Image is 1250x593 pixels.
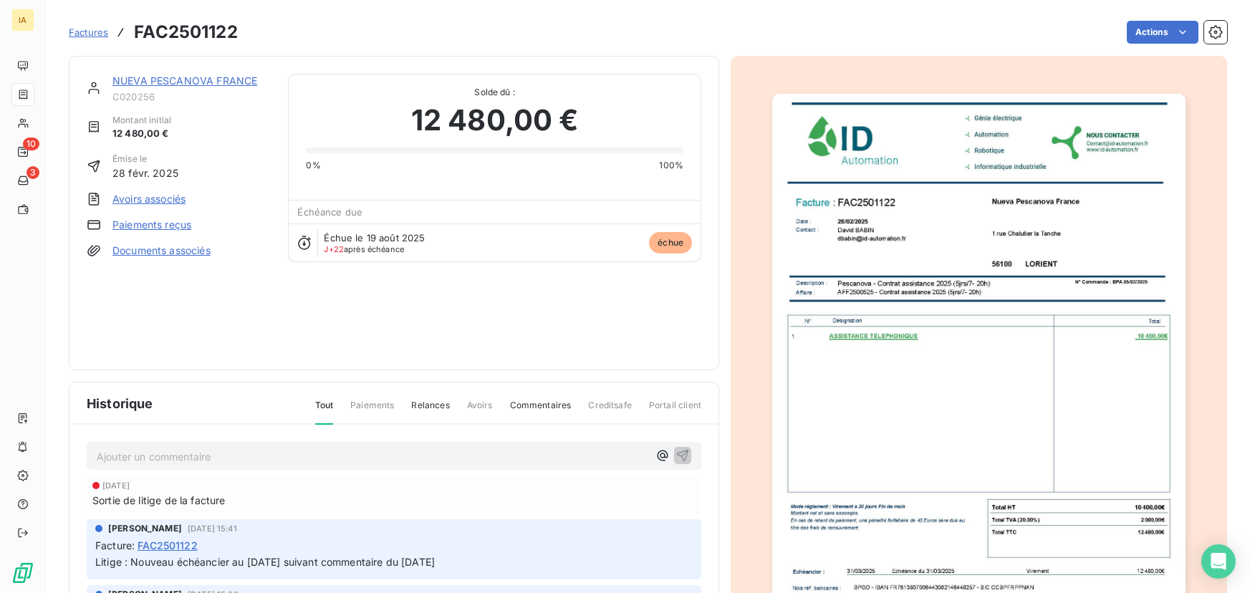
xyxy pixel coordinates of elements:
span: Tout [315,399,334,425]
div: IA [11,9,34,32]
span: 100% [659,159,683,172]
button: Actions [1127,21,1198,44]
span: échue [649,232,692,254]
span: [DATE] [102,481,130,490]
span: Historique [87,394,153,413]
span: 3 [27,166,39,179]
span: Paiements [350,399,394,423]
span: Avoirs [467,399,493,423]
span: 0% [306,159,320,172]
span: Portail client [649,399,701,423]
span: Relances [411,399,449,423]
span: FAC2501122 [138,538,198,553]
span: Sortie de litige de la facture [92,493,226,508]
span: 12 480,00 € [411,99,579,142]
a: Avoirs associés [112,192,186,206]
span: Échéance due [297,206,362,218]
span: Commentaires [510,399,572,423]
span: Montant initial [112,114,171,127]
span: J+22 [324,244,344,254]
span: Solde dû : [306,86,683,99]
h3: FAC2501122 [134,19,238,45]
span: 10 [23,138,39,150]
img: Logo LeanPay [11,561,34,584]
span: Factures [69,26,108,38]
div: Open Intercom Messenger [1201,544,1236,579]
span: [DATE] 15:41 [188,524,237,533]
span: Émise le [112,153,178,165]
span: 28 févr. 2025 [112,165,178,180]
span: C020256 [112,91,271,102]
a: Documents associés [112,244,211,258]
span: après échéance [324,245,404,254]
span: Creditsafe [588,399,632,423]
span: 12 480,00 € [112,127,171,141]
span: Échue le 19 août 2025 [324,232,425,244]
a: Paiements reçus [112,218,191,232]
a: NUEVA PESCANOVA FRANCE [112,74,257,87]
span: Facture : [95,538,135,553]
a: Factures [69,25,108,39]
span: [PERSON_NAME] [108,522,182,535]
span: Litige : Nouveau échéancier au [DATE] suivant commentaire du [DATE] [95,556,435,568]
